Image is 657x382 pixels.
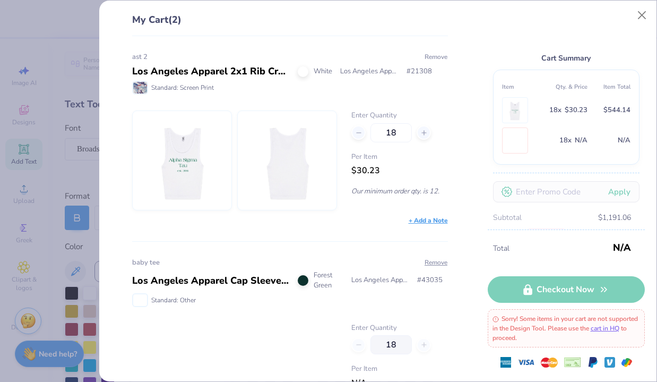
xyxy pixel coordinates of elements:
div: Cart Summary [493,52,639,64]
span: Subtotal [493,212,522,224]
span: Los Angeles Apparel [340,66,398,77]
th: Qty. & Price [544,79,587,95]
img: Los Angeles Apparel 21308 [505,98,525,123]
button: Remove [424,258,448,267]
div: My Cart (2) [132,13,447,36]
button: Close [632,5,652,26]
img: cheque [564,357,581,368]
span: 18 x [549,104,561,116]
img: Los Angeles Apparel 21308 [142,111,223,210]
span: Per Item [351,364,447,375]
th: Item [502,79,545,95]
span: White [314,66,332,77]
input: Enter Promo Code [493,181,639,202]
p: Our minimum order qty. is 12. [351,186,447,196]
img: Paypal [587,357,598,368]
label: Enter Quantity [351,323,447,334]
input: – – [370,123,412,142]
span: Standard: Screen Print [151,83,214,92]
div: + Add a Note [409,216,448,225]
span: 18 x [559,134,572,147]
div: ast 2 [132,52,447,63]
input: – – [370,335,412,354]
a: cart in HQ [591,324,619,333]
span: Forest Green [314,270,343,291]
span: $544.14 [603,104,630,116]
img: GPay [621,357,632,368]
img: Venmo [604,357,615,368]
span: $1,191.06 [598,212,631,224]
span: Shipping [493,228,522,240]
span: Total [493,243,610,254]
span: # 21308 [407,66,432,77]
img: express [500,357,511,368]
img: Los Angeles Apparel 21308 [247,111,328,210]
div: Los Angeles Apparel Cap Sleeve Baby Rib Crop Top [132,274,290,288]
span: N/A [618,228,631,240]
span: $30.23 [351,165,380,176]
img: master-card [541,354,558,371]
span: Per Item [351,152,447,163]
button: Remove [424,52,448,62]
span: # 43035 [417,275,443,286]
span: Los Angeles Apparel [351,275,409,286]
span: N/A [575,134,587,147]
img: Standard: Screen Print [133,82,147,94]
div: Los Angeles Apparel 2x1 Rib Crop Tank [132,64,290,79]
th: Item Total [587,79,630,95]
span: $30.23 [565,104,587,116]
img: Standard: Other [133,294,147,306]
div: Sorry! Some items in your cart are not supported in the Design Tool. Please use the to proceed. [488,309,645,347]
div: baby tee [132,258,447,268]
img: visa [517,354,534,371]
span: N/A [613,238,631,257]
span: N/A [618,134,630,147]
label: Enter Quantity [351,111,447,121]
span: Standard: Other [151,295,196,305]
